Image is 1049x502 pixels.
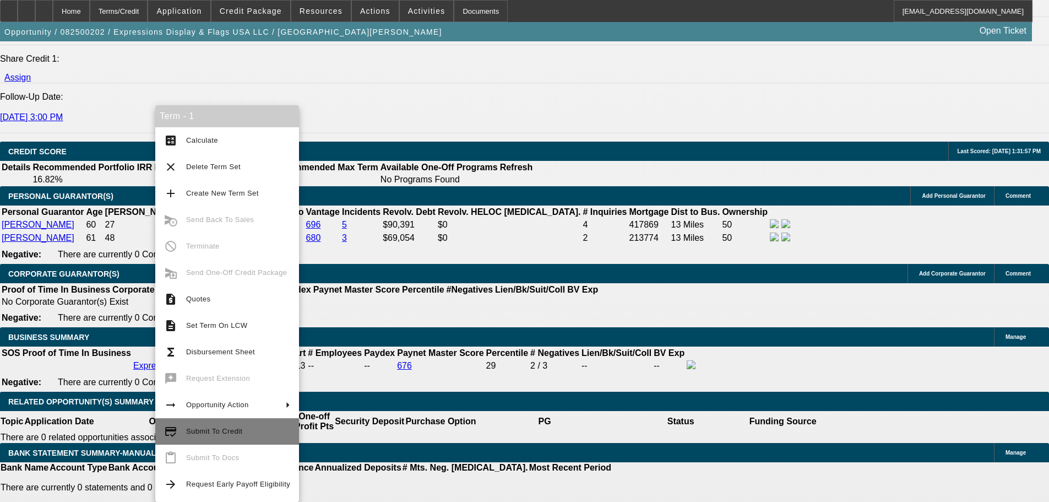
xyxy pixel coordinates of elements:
[671,219,721,231] td: 13 Miles
[770,233,779,241] img: facebook-icon.png
[8,397,154,406] span: RELATED OPPORTUNITY(S) SUMMARY
[164,187,177,200] mat-icon: add
[402,285,444,294] b: Percentile
[671,207,720,217] b: Dist to Bus.
[438,207,581,217] b: Revolv. HELOC [MEDICAL_DATA].
[342,207,381,217] b: Incidents
[22,348,132,359] th: Proof of Time In Business
[164,425,177,438] mat-icon: credit_score
[154,162,270,173] th: Recommended One Off IRR
[581,348,651,358] b: Lien/Bk/Suit/Coll
[186,163,241,171] span: Delete Term Set
[186,295,210,303] span: Quotes
[629,219,670,231] td: 417869
[437,219,581,231] td: $0
[4,73,31,82] a: Assign
[408,7,445,15] span: Activities
[220,7,282,15] span: Credit Package
[186,401,249,409] span: Opportunity Action
[186,348,255,356] span: Disbursement Sheet
[486,361,528,371] div: 29
[629,232,670,244] td: 213774
[382,232,436,244] td: $69,054
[1,348,21,359] th: SOS
[352,1,399,21] button: Actions
[529,462,612,473] th: Most Recent Period
[1,162,31,173] th: Details
[314,462,401,473] th: Annualized Deposits
[380,162,498,173] th: Available One-Off Programs
[186,136,218,144] span: Calculate
[2,233,74,242] a: [PERSON_NAME]
[1,296,603,307] td: No Corporate Guarantor(s) Exist
[271,162,379,173] th: Recommended Max Term
[155,105,299,127] div: Term - 1
[360,7,390,15] span: Actions
[400,1,454,21] button: Activities
[405,411,476,432] th: Purchase Option
[8,192,113,201] span: PERSONAL GUARANTOR(S)
[383,207,436,217] b: Revolv. Debt
[1005,450,1026,456] span: Manage
[654,348,684,358] b: BV Exp
[306,220,321,229] a: 696
[334,411,405,432] th: Security Deposit
[495,285,565,294] b: Lien/Bk/Suit/Coll
[957,148,1041,154] span: Last Scored: [DATE] 1:31:57 PM
[613,411,749,432] th: Status
[922,193,986,199] span: Add Personal Guarantor
[437,232,581,244] td: $0
[1,483,611,493] p: There are currently 0 statements and 0 details entered on this opportunity
[671,232,721,244] td: 13 Miles
[530,348,579,358] b: # Negatives
[2,207,84,217] b: Personal Guarantor
[186,189,259,197] span: Create New Term Set
[342,220,347,229] a: 5
[567,285,598,294] b: BV Exp
[308,348,362,358] b: # Employees
[105,207,201,217] b: [PERSON_NAME]. EST
[271,174,379,185] td: --
[721,232,768,244] td: 50
[770,219,779,228] img: facebook-icon.png
[186,427,242,435] span: Submit To Credit
[58,250,291,259] span: There are currently 0 Comments entered on this opportunity
[86,207,102,217] b: Age
[2,250,41,259] b: Negative:
[300,7,343,15] span: Resources
[1,284,111,295] th: Proof of Time In Business
[8,269,119,278] span: CORPORATE GUARANTOR(S)
[105,232,202,244] td: 48
[1005,193,1031,199] span: Comment
[164,293,177,306] mat-icon: request_quote
[342,233,347,242] a: 3
[447,285,493,294] b: #Negatives
[397,361,412,370] a: 676
[186,321,247,330] span: Set Term On LCW
[164,478,177,491] mat-icon: arrow_forward
[499,162,534,173] th: Refresh
[476,411,612,432] th: PG
[687,360,695,369] img: facebook-icon.png
[105,219,202,231] td: 27
[781,219,790,228] img: linkedin-icon.png
[364,348,395,358] b: Paydex
[2,377,41,387] b: Negative:
[582,219,627,231] td: 4
[2,220,74,229] a: [PERSON_NAME]
[530,361,579,371] div: 2 / 3
[286,207,304,217] b: Fico
[186,480,290,488] span: Request Early Payoff Eligibility
[1005,271,1031,277] span: Comment
[306,207,340,217] b: Vantage
[291,1,351,21] button: Resources
[133,361,284,370] a: Expressions Display & Flags USA LLC
[721,219,768,231] td: 50
[211,1,290,21] button: Credit Package
[24,411,94,432] th: Application Date
[148,1,210,21] button: Application
[919,271,986,277] span: Add Corporate Guarantor
[95,411,231,432] th: Owner
[154,174,270,185] td: 11.62%
[156,7,202,15] span: Application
